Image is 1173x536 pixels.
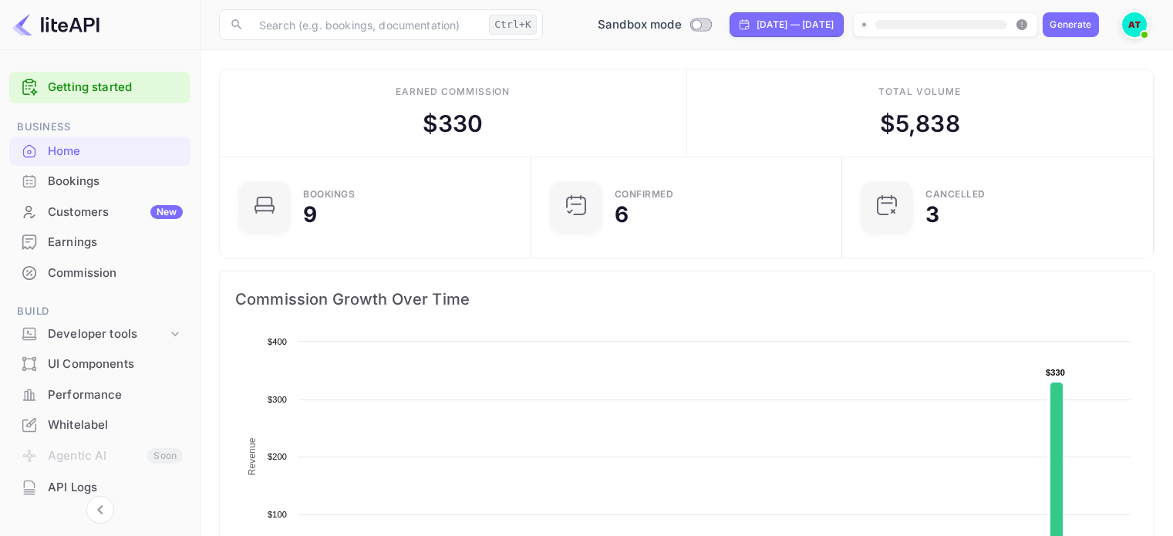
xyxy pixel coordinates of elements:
div: Earnings [9,228,190,258]
span: Commission Growth Over Time [235,287,1138,312]
div: API Logs [48,479,183,497]
div: Developer tools [48,325,167,343]
div: Switch to Production mode [592,16,717,34]
a: Performance [9,380,190,409]
div: Ctrl+K [489,15,537,35]
text: $200 [268,452,287,461]
div: Commission [9,258,190,288]
div: CustomersNew [9,197,190,228]
span: Business [9,119,190,136]
a: CustomersNew [9,197,190,226]
div: 3 [925,204,939,225]
a: Home [9,137,190,165]
div: Developer tools [9,321,190,348]
div: 9 [303,204,317,225]
div: 6 [615,204,629,225]
div: Whitelabel [48,416,183,434]
div: API Logs [9,473,190,503]
a: UI Components [9,349,190,378]
div: Total volume [878,85,961,99]
div: CANCELLED [925,190,986,199]
div: New [150,205,183,219]
div: UI Components [9,349,190,379]
span: Sandbox mode [598,16,682,34]
a: Bookings [9,167,190,195]
div: Bookings [303,190,355,199]
div: Bookings [48,173,183,190]
div: Home [9,137,190,167]
a: API Logs [9,473,190,501]
div: Whitelabel [9,410,190,440]
text: $400 [268,337,287,346]
div: Earned commission [396,85,510,99]
img: LiteAPI logo [12,12,99,37]
a: Earnings [9,228,190,256]
a: Whitelabel [9,410,190,439]
div: UI Components [48,356,183,373]
div: $ 5,838 [880,106,960,141]
div: Home [48,143,183,160]
div: Earnings [48,234,183,251]
text: Revenue [247,437,258,475]
input: Search (e.g. bookings, documentation) [250,9,483,40]
text: $300 [268,395,287,404]
button: Collapse navigation [86,496,114,524]
img: Alexis Tomfaya [1122,12,1147,37]
span: Create your website first [860,15,1030,34]
div: Click to change the date range period [730,12,844,37]
div: Confirmed [615,190,674,199]
text: $330 [1046,368,1065,377]
div: Customers [48,204,183,221]
div: Generate [1050,18,1091,32]
div: Performance [9,380,190,410]
div: Performance [48,386,183,404]
text: $100 [268,510,287,519]
div: Getting started [9,72,190,103]
a: Commission [9,258,190,287]
a: Getting started [48,79,183,96]
div: Commission [48,265,183,282]
div: $ 330 [423,106,484,141]
span: Build [9,303,190,320]
div: Bookings [9,167,190,197]
div: [DATE] — [DATE] [757,18,834,32]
